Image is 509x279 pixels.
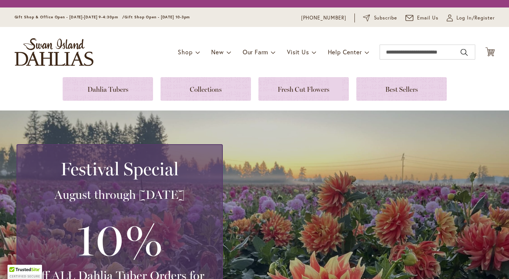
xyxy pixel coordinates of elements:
a: [PHONE_NUMBER] [301,14,347,22]
span: Our Farm [243,48,268,56]
a: Subscribe [363,14,397,22]
button: Search [461,46,467,58]
span: Shop [178,48,192,56]
span: New [211,48,224,56]
span: Log In/Register [456,14,495,22]
a: Log In/Register [447,14,495,22]
a: store logo [15,38,93,66]
h2: Festival Special [26,158,213,179]
span: Gift Shop & Office Open - [DATE]-[DATE] 9-4:30pm / [15,15,125,19]
span: Help Center [328,48,362,56]
span: Email Us [417,14,438,22]
span: Visit Us [287,48,309,56]
h3: August through [DATE] [26,187,213,202]
a: Email Us [405,14,438,22]
span: Gift Shop Open - [DATE] 10-3pm [125,15,190,19]
h3: 10% [26,210,213,268]
span: Subscribe [374,14,398,22]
